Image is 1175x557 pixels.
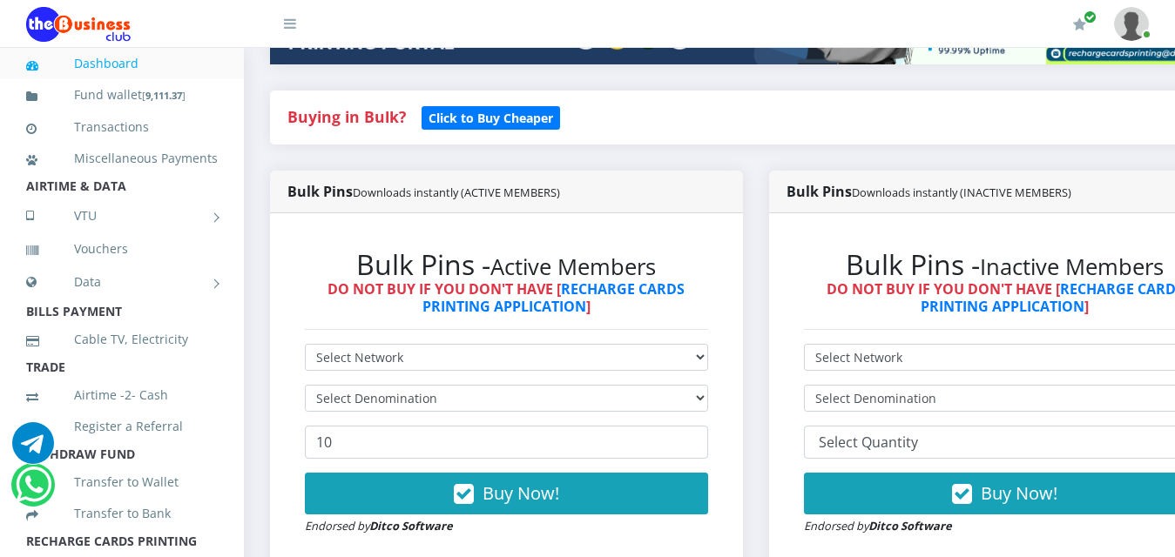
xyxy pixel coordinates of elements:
[26,107,218,147] a: Transactions
[26,406,218,446] a: Register a Referral
[305,248,708,281] h2: Bulk Pins -
[26,138,218,178] a: Miscellaneous Payments
[1084,10,1097,23] span: Renew/Upgrade Subscription
[26,194,218,238] a: VTU
[26,462,218,502] a: Transfer to Wallet
[369,518,453,534] strong: Ditco Software
[1114,7,1149,41] img: User
[145,89,182,102] b: 9,111.37
[305,518,453,534] small: Endorsed by
[287,182,560,201] strong: Bulk Pins
[328,279,685,315] strong: DO NOT BUY IF YOU DON'T HAVE [ ]
[980,252,1164,282] small: Inactive Members
[353,185,560,200] small: Downloads instantly (ACTIVE MEMBERS)
[852,185,1071,200] small: Downloads instantly (INACTIVE MEMBERS)
[490,252,656,282] small: Active Members
[26,229,218,269] a: Vouchers
[422,106,560,127] a: Click to Buy Cheaper
[26,75,218,116] a: Fund wallet[9,111.37]
[26,44,218,84] a: Dashboard
[804,518,952,534] small: Endorsed by
[483,481,559,505] span: Buy Now!
[142,89,186,102] small: [ ]
[26,319,218,359] a: Cable TV, Electricity
[981,481,1057,505] span: Buy Now!
[429,110,553,126] b: Click to Buy Cheaper
[26,493,218,534] a: Transfer to Bank
[26,7,131,42] img: Logo
[305,473,708,514] button: Buy Now!
[26,260,218,304] a: Data
[1073,17,1086,31] i: Renew/Upgrade Subscription
[868,518,952,534] strong: Ditco Software
[26,375,218,415] a: Airtime -2- Cash
[305,426,708,459] input: Enter Quantity
[16,477,51,506] a: Chat for support
[787,182,1071,201] strong: Bulk Pins
[12,435,54,464] a: Chat for support
[287,106,406,127] strong: Buying in Bulk?
[422,279,685,315] a: RECHARGE CARDS PRINTING APPLICATION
